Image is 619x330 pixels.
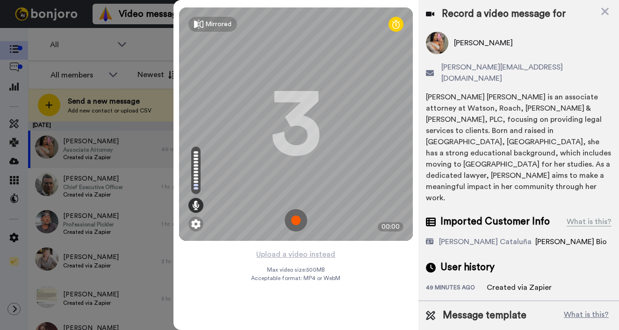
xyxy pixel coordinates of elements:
span: Message template [443,309,526,323]
span: Max video size: 500 MB [267,266,325,274]
span: Imported Customer Info [440,215,550,229]
div: 3 [270,89,322,159]
img: ic_record_start.svg [285,209,307,232]
div: [PERSON_NAME] Cataluña [439,236,532,247]
button: Upload a video instead [253,248,338,260]
div: 49 minutes ago [426,284,487,293]
div: Created via Zapier [487,282,552,293]
span: Acceptable format: MP4 or WebM [251,274,340,282]
span: [PERSON_NAME][EMAIL_ADDRESS][DOMAIN_NAME] [441,62,612,84]
span: [PERSON_NAME] Bio [535,238,607,246]
img: ic_gear.svg [191,219,201,229]
button: What is this? [561,309,612,323]
div: [PERSON_NAME] [PERSON_NAME] is an associate attorney at Watson, Roach, [PERSON_NAME] & [PERSON_NA... [426,91,612,204]
span: User history [440,260,495,274]
div: What is this? [567,216,612,227]
div: 00:00 [378,222,403,232]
